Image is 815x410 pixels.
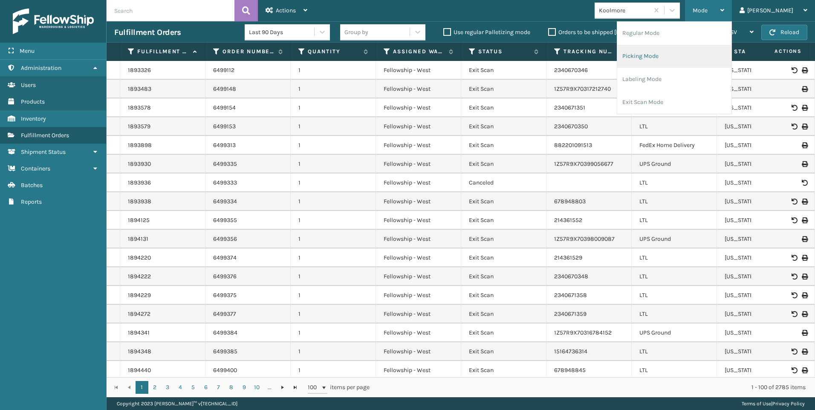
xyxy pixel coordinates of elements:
a: 1894348 [128,347,151,356]
td: LTL [632,173,717,192]
span: Mode [693,7,708,14]
td: 6499384 [205,323,291,342]
td: 6499313 [205,136,291,155]
td: Exit Scan [461,248,546,267]
span: 100 [308,383,321,392]
td: 1 [291,305,376,323]
td: Exit Scan [461,136,546,155]
td: Exit Scan [461,117,546,136]
td: UPS Ground [632,230,717,248]
li: Picking Mode [617,45,731,68]
a: 1894222 [128,272,151,281]
td: 6499335 [205,155,291,173]
span: Administration [21,64,61,72]
div: 1 - 100 of 2785 items [381,383,806,392]
td: Fellowship - West [376,361,461,380]
a: 1Z57R9X70317212740 [554,85,611,92]
div: | [742,397,805,410]
td: 214361552 [546,211,632,230]
label: Status [478,48,530,55]
a: 882201091513 [554,141,592,149]
td: Fellowship - West [376,211,461,230]
td: 678948803 [546,192,632,211]
td: 1 [291,98,376,117]
a: 2 [148,381,161,394]
a: 3 [161,381,174,394]
td: LTL [632,192,717,211]
a: 7 [212,381,225,394]
td: Exit Scan [461,342,546,361]
a: 6 [199,381,212,394]
td: Fellowship - West [376,267,461,286]
span: Go to the last page [292,384,299,391]
td: [US_STATE] [717,267,802,286]
td: LTL [632,342,717,361]
td: [US_STATE] [717,286,802,305]
td: Exit Scan [461,361,546,380]
td: 6499356 [205,230,291,248]
td: Fellowship - West [376,117,461,136]
td: Canceled [461,173,546,192]
td: 2340670350 [546,117,632,136]
td: Exit Scan [461,267,546,286]
a: 10 [251,381,263,394]
i: Print Label [802,330,807,336]
i: Void BOL [792,67,797,73]
a: 1Z57R9X70316784152 [554,329,612,336]
td: LTL [632,211,717,230]
td: [US_STATE] [717,361,802,380]
td: Fellowship - West [376,286,461,305]
td: [US_STATE] [717,230,802,248]
td: Exit Scan [461,323,546,342]
a: 1 [136,381,148,394]
i: Void BOL [792,292,797,298]
label: State [734,48,786,55]
div: Group by [344,28,368,37]
label: Fulfillment Order Id [137,48,189,55]
td: [US_STATE] [717,305,802,323]
td: Exit Scan [461,286,546,305]
span: Shipment Status [21,148,66,156]
i: Print BOL [802,199,807,205]
td: 1 [291,136,376,155]
img: logo [13,9,94,34]
a: 1894131 [128,235,148,243]
td: UPS Ground [632,155,717,173]
td: 15164736314 [546,342,632,361]
label: Use regular Palletizing mode [443,29,530,36]
a: 1894341 [128,329,150,337]
td: 1 [291,173,376,192]
span: Actions [748,44,807,58]
a: 1893898 [128,141,152,150]
td: 1 [291,117,376,136]
i: Print Label [802,142,807,148]
a: Go to the last page [289,381,302,394]
td: Fellowship - West [376,155,461,173]
i: Void BOL [792,199,797,205]
td: 2340671359 [546,305,632,323]
a: 4 [174,381,187,394]
a: 9 [238,381,251,394]
td: Exit Scan [461,98,546,117]
td: Exit Scan [461,155,546,173]
i: Void BOL [792,124,797,130]
td: 1 [291,342,376,361]
td: 6499374 [205,248,291,267]
td: Fellowship - West [376,173,461,192]
td: Fellowship - West [376,248,461,267]
i: Void BOL [792,105,797,111]
td: Fellowship - West [376,192,461,211]
td: 6499376 [205,267,291,286]
span: items per page [308,381,370,394]
a: 1Z57R9X70399056677 [554,160,613,167]
td: LTL [632,117,717,136]
td: LTL [632,286,717,305]
td: 6499112 [205,61,291,80]
a: 1893579 [128,122,150,131]
a: 1894229 [128,291,151,300]
td: Exit Scan [461,211,546,230]
label: Orders to be shipped [DATE] [548,29,631,36]
span: Inventory [21,115,46,122]
td: Fellowship - West [376,323,461,342]
label: Quantity [308,48,359,55]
